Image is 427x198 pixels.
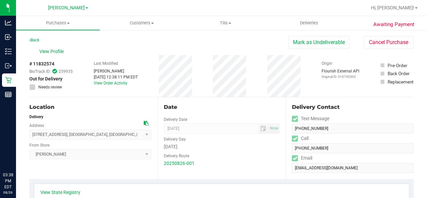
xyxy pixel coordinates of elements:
[29,103,151,111] div: Location
[292,124,414,134] input: Format: (999) 999-9999
[40,189,80,196] a: View State Registry
[388,78,413,85] div: Replacement
[29,68,51,74] span: BioTrack ID:
[364,36,414,49] button: Cancel Purchase
[289,36,349,49] button: Mark as Undeliverable
[388,62,407,69] div: Pre-Order
[292,103,414,111] div: Delivery Contact
[29,60,54,67] span: # 11832574
[5,34,12,40] inline-svg: Inbound
[291,20,327,26] span: Deliveries
[94,74,138,80] div: [DATE] 12:38:11 PM EDT
[292,134,309,143] label: Call
[29,115,43,119] strong: Delivery
[100,16,183,30] a: Customers
[52,68,57,74] span: In Sync
[5,77,12,83] inline-svg: Retail
[5,62,12,69] inline-svg: Outbound
[5,19,12,26] inline-svg: Analytics
[39,48,66,55] span: View Profile
[267,16,351,30] a: Deliveries
[164,136,186,142] label: Delivery Day
[164,143,280,150] div: [DATE]
[371,5,414,10] span: Hi, [PERSON_NAME]!
[292,143,414,153] input: Format: (999) 999-9999
[38,84,62,90] span: Needs review
[292,114,329,124] label: Text Message
[322,68,359,79] div: Flourish External API
[3,190,13,195] p: 08/26
[164,161,194,166] a: 20250826-001
[164,103,280,111] div: Date
[5,91,12,98] inline-svg: Reports
[16,20,100,26] span: Purchases
[94,68,138,74] div: [PERSON_NAME]
[388,70,410,77] div: Back Order
[16,16,100,30] a: Purchases
[164,117,187,123] label: Delivery Date
[48,5,85,11] span: [PERSON_NAME]
[94,81,127,85] a: View Order Activity
[164,153,189,159] label: Delivery Route
[29,123,44,129] label: Address
[322,74,359,79] p: Original ID: 316750302
[29,38,39,42] a: Back
[59,68,73,74] span: 259935
[144,120,148,127] div: Copy address to clipboard
[3,172,13,190] p: 03:38 PM EDT
[29,142,49,148] label: From Store
[373,21,414,28] span: Awaiting Payment
[29,75,62,82] span: Out for Delivery
[5,48,12,55] inline-svg: Inventory
[183,16,267,30] a: Tills
[322,60,332,66] label: Origin
[184,20,267,26] span: Tills
[292,153,312,163] label: Email
[100,20,183,26] span: Customers
[7,145,27,165] iframe: Resource center
[94,60,118,66] label: Last Modified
